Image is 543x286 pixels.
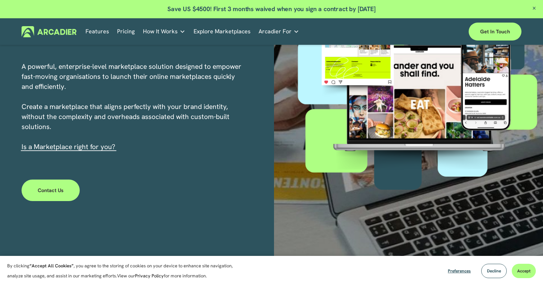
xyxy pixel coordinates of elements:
span: I [22,142,115,151]
button: Decline [481,264,507,278]
a: Privacy Policy [135,273,164,279]
iframe: Chat Widget [507,252,543,286]
span: Arcadier For [259,27,292,37]
span: Preferences [448,268,471,274]
a: Pricing [117,26,135,37]
a: Features [85,26,109,37]
a: s a Marketplace right for you? [23,142,115,151]
a: folder dropdown [259,26,299,37]
a: Get in touch [469,23,521,40]
p: A powerful, enterprise-level marketplace solution designed to empower fast-moving organisations t... [22,62,248,152]
span: How It Works [143,27,178,37]
img: Arcadier [22,26,76,37]
a: Contact Us [22,180,80,201]
div: Widget chat [507,252,543,286]
a: folder dropdown [143,26,185,37]
a: Explore Marketplaces [194,26,251,37]
strong: “Accept All Cookies” [29,263,74,269]
p: By clicking , you agree to the storing of cookies on your device to enhance site navigation, anal... [7,261,241,281]
span: Decline [487,268,501,274]
button: Preferences [442,264,476,278]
